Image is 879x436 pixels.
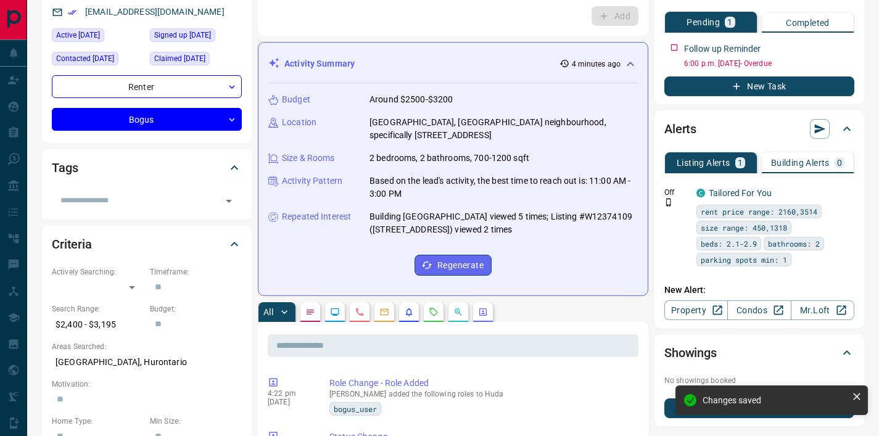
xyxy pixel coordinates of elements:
[284,57,355,70] p: Activity Summary
[355,307,365,317] svg: Calls
[369,152,529,165] p: 2 bedrooms, 2 bathrooms, 700-1200 sqft
[268,52,638,75] div: Activity Summary4 minutes ago
[738,158,743,167] p: 1
[453,307,463,317] svg: Opportunities
[268,398,311,406] p: [DATE]
[52,352,242,372] p: [GEOGRAPHIC_DATA], Hurontario
[150,303,242,315] p: Budget:
[268,389,311,398] p: 4:22 pm
[52,158,78,178] h2: Tags
[369,93,453,106] p: Around $2500-$3200
[52,108,242,131] div: Bogus
[771,158,830,167] p: Building Alerts
[305,307,315,317] svg: Notes
[52,341,242,352] p: Areas Searched:
[52,234,92,254] h2: Criteria
[52,315,144,335] p: $2,400 - $3,195
[150,52,242,69] div: Thu Oct 09 2025
[664,114,854,144] div: Alerts
[768,237,820,250] span: bathrooms: 2
[664,338,854,368] div: Showings
[150,416,242,427] p: Min Size:
[701,237,757,250] span: beds: 2.1-2.9
[572,59,621,70] p: 4 minutes ago
[664,198,673,207] svg: Push Notification Only
[687,18,720,27] p: Pending
[696,189,705,197] div: condos.ca
[52,153,242,183] div: Tags
[684,43,761,56] p: Follow up Reminder
[701,205,817,218] span: rent price range: 2160,3514
[263,308,273,316] p: All
[52,28,144,46] div: Sat Oct 11 2025
[220,192,237,210] button: Open
[282,152,335,165] p: Size & Rooms
[56,52,114,65] span: Contacted [DATE]
[154,29,211,41] span: Signed up [DATE]
[701,253,787,266] span: parking spots min: 1
[664,375,854,386] p: No showings booked
[664,119,696,139] h2: Alerts
[52,52,144,69] div: Thu Oct 09 2025
[282,93,310,106] p: Budget
[329,377,633,390] p: Role Change - Role Added
[330,307,340,317] svg: Lead Browsing Activity
[150,266,242,278] p: Timeframe:
[727,18,732,27] p: 1
[369,175,638,200] p: Based on the lead's activity, the best time to reach out is: 11:00 AM - 3:00 PM
[85,7,225,17] a: [EMAIL_ADDRESS][DOMAIN_NAME]
[404,307,414,317] svg: Listing Alerts
[664,398,854,418] button: New Showing
[379,307,389,317] svg: Emails
[684,58,854,69] p: 6:00 p.m. [DATE] - Overdue
[334,403,377,415] span: bogus_user
[154,52,205,65] span: Claimed [DATE]
[415,255,492,276] button: Regenerate
[56,29,100,41] span: Active [DATE]
[664,187,689,198] p: Off
[791,300,854,320] a: Mr.Loft
[703,395,847,405] div: Changes saved
[786,19,830,27] p: Completed
[52,229,242,259] div: Criteria
[664,76,854,96] button: New Task
[369,116,638,142] p: [GEOGRAPHIC_DATA], [GEOGRAPHIC_DATA] neighbourhood, specifically [STREET_ADDRESS]
[664,284,854,297] p: New Alert:
[52,379,242,390] p: Motivation:
[52,416,144,427] p: Home Type:
[52,303,144,315] p: Search Range:
[709,188,772,198] a: Tailored For You
[282,175,342,187] p: Activity Pattern
[52,75,242,98] div: Renter
[429,307,439,317] svg: Requests
[837,158,842,167] p: 0
[282,210,351,223] p: Repeated Interest
[664,343,717,363] h2: Showings
[68,8,76,17] svg: Email Verified
[282,116,316,129] p: Location
[150,28,242,46] div: Wed Aug 07 2024
[727,300,791,320] a: Condos
[677,158,730,167] p: Listing Alerts
[329,390,633,398] p: [PERSON_NAME] added the following roles to Huda
[478,307,488,317] svg: Agent Actions
[369,210,638,236] p: Building [GEOGRAPHIC_DATA] viewed 5 times; Listing #W12374109 ([STREET_ADDRESS]) viewed 2 times
[52,266,144,278] p: Actively Searching:
[701,221,787,234] span: size range: 450,1318
[664,300,728,320] a: Property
